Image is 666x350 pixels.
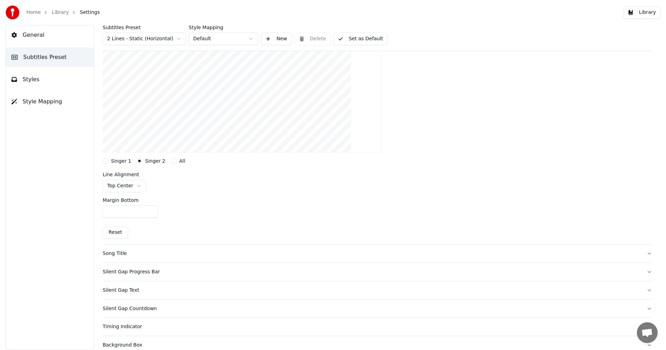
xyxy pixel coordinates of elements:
button: Timing Indicator [103,318,652,336]
span: General [23,31,44,39]
span: Style Mapping [23,97,62,106]
div: Silent Gap Countdown [103,305,641,312]
button: Song Title [103,245,652,263]
div: Avoin keskustelu [637,322,658,343]
a: Library [52,9,69,16]
img: youka [6,6,19,19]
label: Style Mapping [189,25,258,30]
label: Singer 1 [111,159,131,163]
a: Home [26,9,41,16]
nav: breadcrumb [26,9,100,16]
button: Subtitles Preset [6,48,94,67]
span: Subtitles Preset [23,53,67,61]
button: Silent Gap Text [103,281,652,299]
button: New [261,33,292,45]
button: Silent Gap Countdown [103,300,652,318]
button: General [6,25,94,45]
div: Timing Indicator [103,323,641,330]
label: Singer 2 [145,159,165,163]
div: Background Box [103,342,641,349]
span: Styles [23,75,40,84]
button: Reset [103,226,128,239]
div: Song Title [103,250,641,257]
button: Styles [6,70,94,89]
label: Subtitles Preset [103,25,186,30]
label: Line Alignment [103,172,146,177]
button: Library [623,6,660,19]
div: Silent Gap Progress Bar [103,268,641,275]
button: Set as Default [333,33,388,45]
label: All [179,159,185,163]
label: Margin Bottom [103,198,139,203]
button: Silent Gap Progress Bar [103,263,652,281]
button: Style Mapping [6,92,94,111]
div: Silent Gap Text [103,287,641,294]
span: Settings [80,9,100,16]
